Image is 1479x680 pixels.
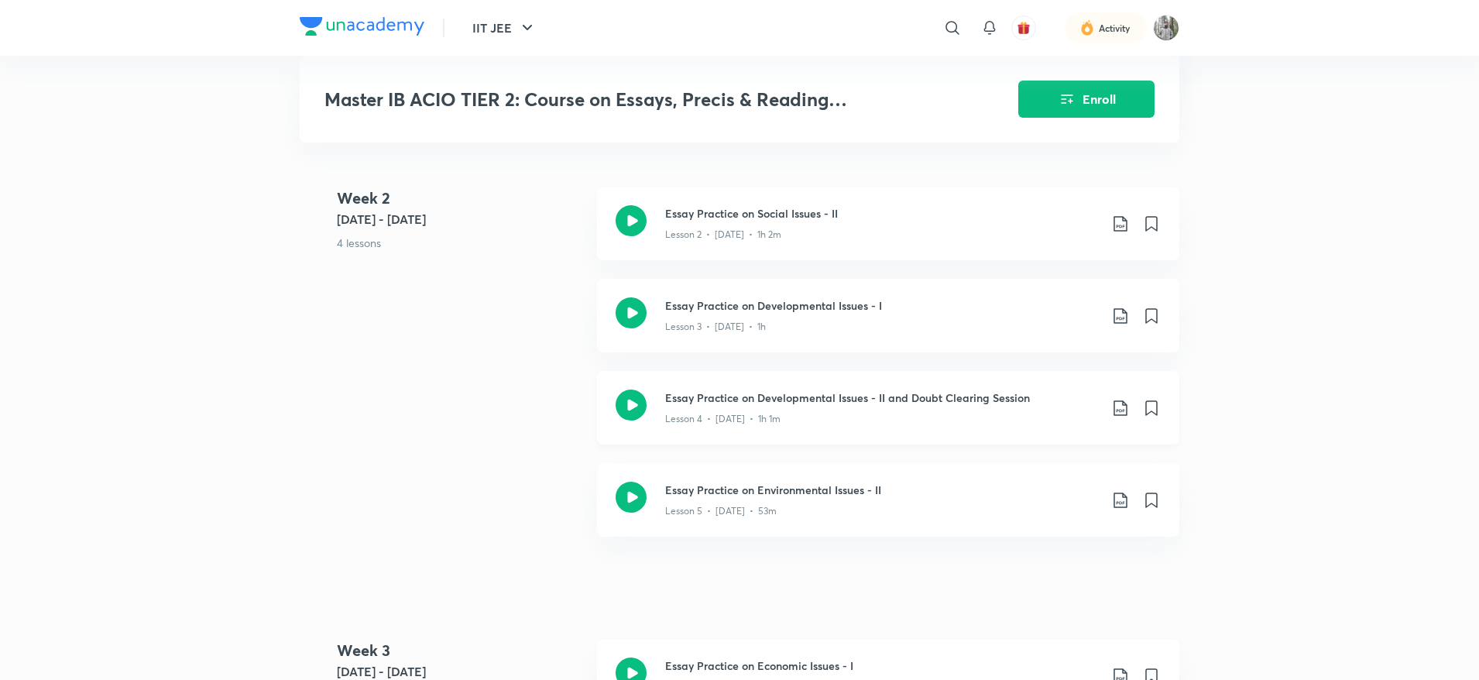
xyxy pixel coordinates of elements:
a: Essay Practice on Social Issues - IILesson 2 • [DATE] • 1h 2m [597,187,1179,279]
button: avatar [1011,15,1036,40]
h3: Essay Practice on Environmental Issues - II [665,482,1099,498]
h3: Master IB ACIO TIER 2: Course on Essays, Precis & Reading Comprehension [324,88,931,111]
p: Lesson 4 • [DATE] • 1h 1m [665,412,781,426]
img: activity [1080,19,1094,37]
p: Lesson 2 • [DATE] • 1h 2m [665,228,781,242]
button: Enroll [1018,81,1155,118]
a: Essay Practice on Developmental Issues - II and Doubt Clearing SessionLesson 4 • [DATE] • 1h 1m [597,371,1179,463]
p: Lesson 5 • [DATE] • 53m [665,504,777,518]
img: avatar [1017,21,1031,35]
button: IIT JEE [463,12,546,43]
img: Koushik Dhenki [1153,15,1179,41]
h3: Essay Practice on Social Issues - II [665,205,1099,222]
p: Lesson 3 • [DATE] • 1h [665,320,766,334]
img: Company Logo [300,17,424,36]
h3: Essay Practice on Developmental Issues - II and Doubt Clearing Session [665,390,1099,406]
a: Company Logo [300,17,424,39]
h5: [DATE] - [DATE] [337,210,585,228]
a: Essay Practice on Environmental Issues - IILesson 5 • [DATE] • 53m [597,463,1179,555]
a: Essay Practice on Developmental Issues - ILesson 3 • [DATE] • 1h [597,279,1179,371]
h3: Essay Practice on Economic Issues - I [665,658,1099,674]
h3: Essay Practice on Developmental Issues - I [665,297,1099,314]
p: 4 lessons [337,235,585,251]
h4: Week 3 [337,639,585,662]
h4: Week 2 [337,187,585,210]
